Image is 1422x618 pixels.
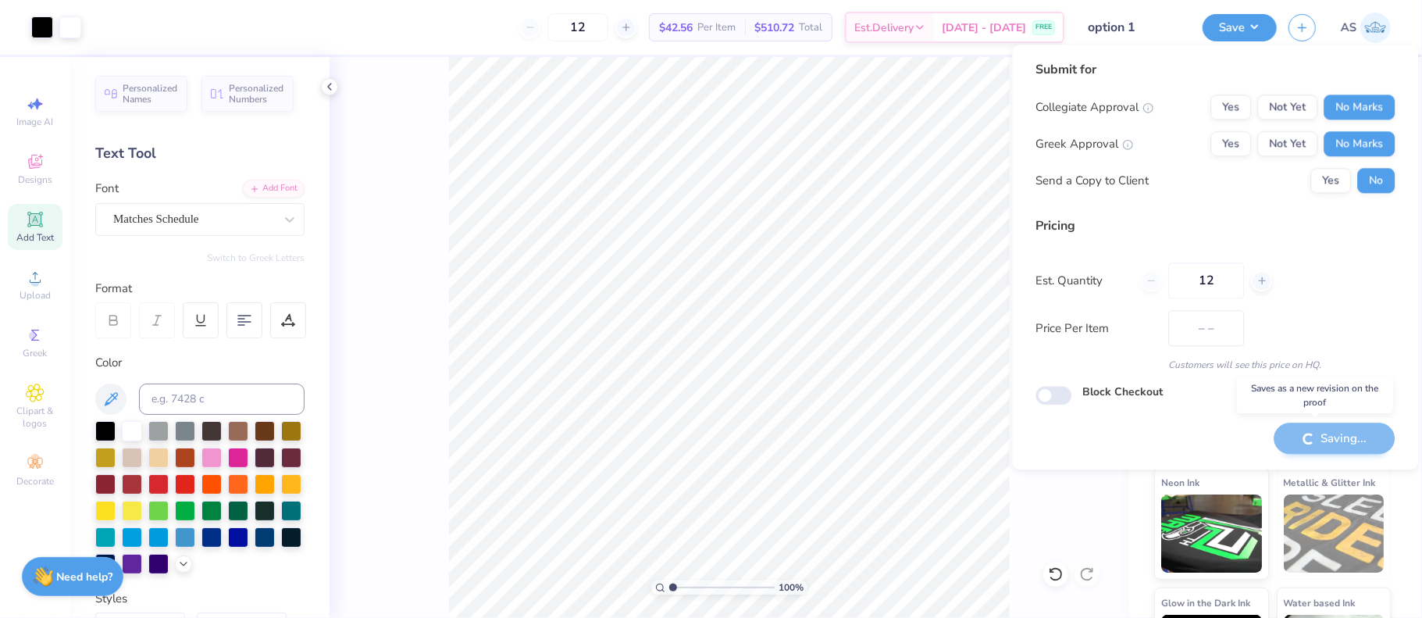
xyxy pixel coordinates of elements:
[659,20,693,36] span: $42.56
[1035,320,1156,338] label: Price Per Item
[1161,495,1262,573] img: Neon Ink
[697,20,736,36] span: Per Item
[1035,272,1128,290] label: Est. Quantity
[16,475,54,488] span: Decorate
[1035,60,1395,79] div: Submit for
[8,405,62,430] span: Clipart & logos
[1324,131,1395,156] button: No Marks
[20,289,51,302] span: Upload
[799,20,822,36] span: Total
[1203,14,1277,41] button: Save
[95,280,306,298] div: Format
[1035,135,1133,153] div: Greek Approval
[1284,495,1385,573] img: Metallic & Glitter Ink
[16,231,54,244] span: Add Text
[1357,168,1395,193] button: No
[18,173,52,186] span: Designs
[1310,168,1351,193] button: Yes
[779,580,804,595] span: 100 %
[17,116,54,128] span: Image AI
[1035,22,1052,33] span: FREE
[1168,263,1244,298] input: – –
[1341,19,1356,37] span: AS
[95,143,305,164] div: Text Tool
[1257,95,1317,120] button: Not Yet
[1210,95,1251,120] button: Yes
[1324,95,1395,120] button: No Marks
[1035,98,1153,116] div: Collegiate Approval
[1035,216,1395,235] div: Pricing
[207,252,305,264] button: Switch to Greek Letters
[95,590,305,608] div: Styles
[95,180,119,198] label: Font
[547,13,608,41] input: – –
[23,347,48,359] span: Greek
[1360,13,1391,43] img: Akshay Singh
[1341,13,1391,43] a: AS
[1035,172,1149,190] div: Send a Copy to Client
[95,354,305,372] div: Color
[942,20,1026,36] span: [DATE] - [DATE]
[57,570,113,584] strong: Need help?
[1161,595,1250,611] span: Glow in the Dark Ink
[1082,384,1163,400] label: Block Checkout
[1284,595,1356,611] span: Water based Ink
[1035,358,1395,372] div: Customers will see this price on HQ.
[1284,474,1376,491] span: Metallic & Glitter Ink
[139,384,305,415] input: e.g. 7428 c
[1076,12,1191,43] input: Untitled Design
[1237,377,1393,413] div: Saves as a new revision on the proof
[854,20,914,36] span: Est. Delivery
[1210,131,1251,156] button: Yes
[229,83,284,105] span: Personalized Numbers
[1161,474,1199,491] span: Neon Ink
[123,83,178,105] span: Personalized Names
[754,20,794,36] span: $510.72
[1257,131,1317,156] button: Not Yet
[243,180,305,198] div: Add Font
